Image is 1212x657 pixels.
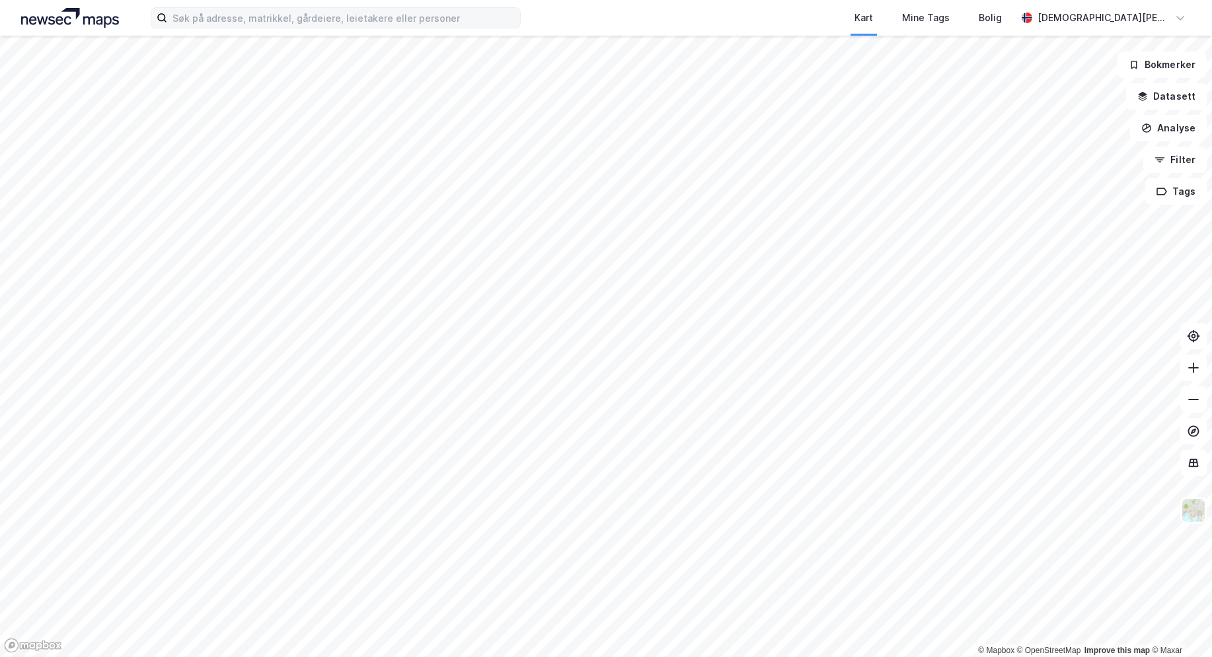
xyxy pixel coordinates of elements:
[1017,646,1081,655] a: OpenStreetMap
[167,8,520,28] input: Søk på adresse, matrikkel, gårdeiere, leietakere eller personer
[978,646,1014,655] a: Mapbox
[1130,115,1207,141] button: Analyse
[1145,178,1207,205] button: Tags
[1146,594,1212,657] iframe: Chat Widget
[1143,147,1207,173] button: Filter
[854,10,873,26] div: Kart
[1146,594,1212,657] div: Kontrollprogram for chat
[1038,10,1170,26] div: [DEMOGRAPHIC_DATA][PERSON_NAME]
[979,10,1002,26] div: Bolig
[1126,83,1207,110] button: Datasett
[1181,498,1206,523] img: Z
[1084,646,1150,655] a: Improve this map
[21,8,119,28] img: logo.a4113a55bc3d86da70a041830d287a7e.svg
[4,638,62,653] a: Mapbox homepage
[902,10,950,26] div: Mine Tags
[1117,52,1207,78] button: Bokmerker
